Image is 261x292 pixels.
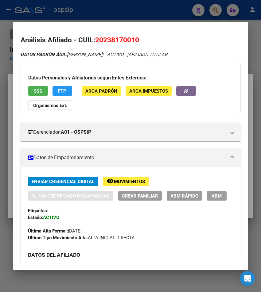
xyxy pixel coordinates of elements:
[28,74,233,82] h3: Datos Personales y Afiliatorios según Entes Externos:
[95,36,139,44] span: 20238170010
[21,35,241,45] h2: Análisis Afiliado - CUIL:
[114,179,145,184] span: Movimientos
[118,191,162,201] button: Crear Familiar
[28,129,226,136] mat-panel-title: Gerenciador:
[28,100,72,110] button: Organismos Ext.
[43,215,59,220] strong: ACTIVO
[85,88,117,94] span: ARCA Padrón
[21,52,67,57] strong: DATOS PADRÓN ÁGIL:
[28,86,48,96] button: SSS
[122,193,158,199] span: Crear Familiar
[53,86,72,96] button: FTP
[167,191,202,201] button: ABM Rápido
[28,215,43,220] strong: Estado:
[170,193,198,199] span: ABM Rápido
[21,52,102,57] span: [PERSON_NAME]
[61,129,91,136] strong: A01 - OSPSIP
[82,86,121,96] button: ARCA Padrón
[103,177,149,186] button: Movimientos
[28,191,113,201] button: Sin Certificado Discapacidad
[126,86,172,96] button: ARCA Impuestos
[28,208,48,213] strong: Etiquetas:
[58,88,66,94] span: FTP
[28,154,226,161] mat-panel-title: Datos de Empadronamiento
[28,235,135,240] span: ALTA INICIAL DIRECTA
[28,235,88,240] strong: Ultimo Tipo Movimiento Alta:
[28,177,98,186] button: Enviar Credencial Digital
[33,103,67,108] strong: Organismos Ext.
[107,177,114,185] mat-icon: remove_red_eye
[39,193,110,199] span: Sin Certificado Discapacidad
[21,123,241,141] mat-expansion-panel-header: Gerenciador:A01 - OSPSIP
[128,52,167,57] span: AFILIADO TITULAR
[32,179,94,184] span: Enviar Credencial Digital
[28,228,82,234] span: [DATE]
[240,271,255,286] div: Open Intercom Messenger
[129,88,168,94] span: ARCA Impuestos
[212,193,222,199] span: ABM
[28,252,233,258] h3: DATOS DEL AFILIADO
[21,52,167,57] i: | ACTIVO |
[28,228,68,234] strong: Última Alta Formal:
[34,88,42,94] span: SSS
[21,148,241,167] mat-expansion-panel-header: Datos de Empadronamiento
[207,191,227,201] button: ABM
